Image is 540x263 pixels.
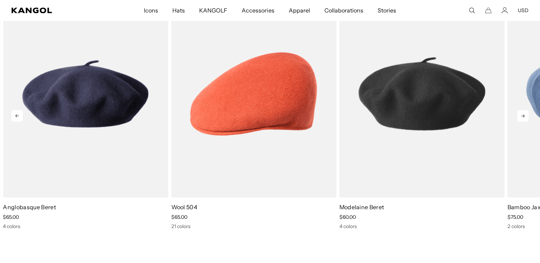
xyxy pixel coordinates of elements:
div: 21 colors [171,223,336,230]
a: Kangol [11,7,95,13]
div: 4 colors [339,223,504,230]
span: $75.00 [507,214,523,220]
div: 4 colors [3,223,168,230]
a: Account [501,7,508,14]
summary: Search here [469,7,475,14]
span: $65.00 [3,214,19,220]
span: $60.00 [339,214,355,220]
button: USD [518,7,529,14]
button: Cart [485,7,491,14]
a: Wool 504 [171,203,197,211]
span: $65.00 [171,214,187,220]
a: Modelaine Beret [339,203,384,211]
a: Anglobasque Beret [3,203,56,211]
